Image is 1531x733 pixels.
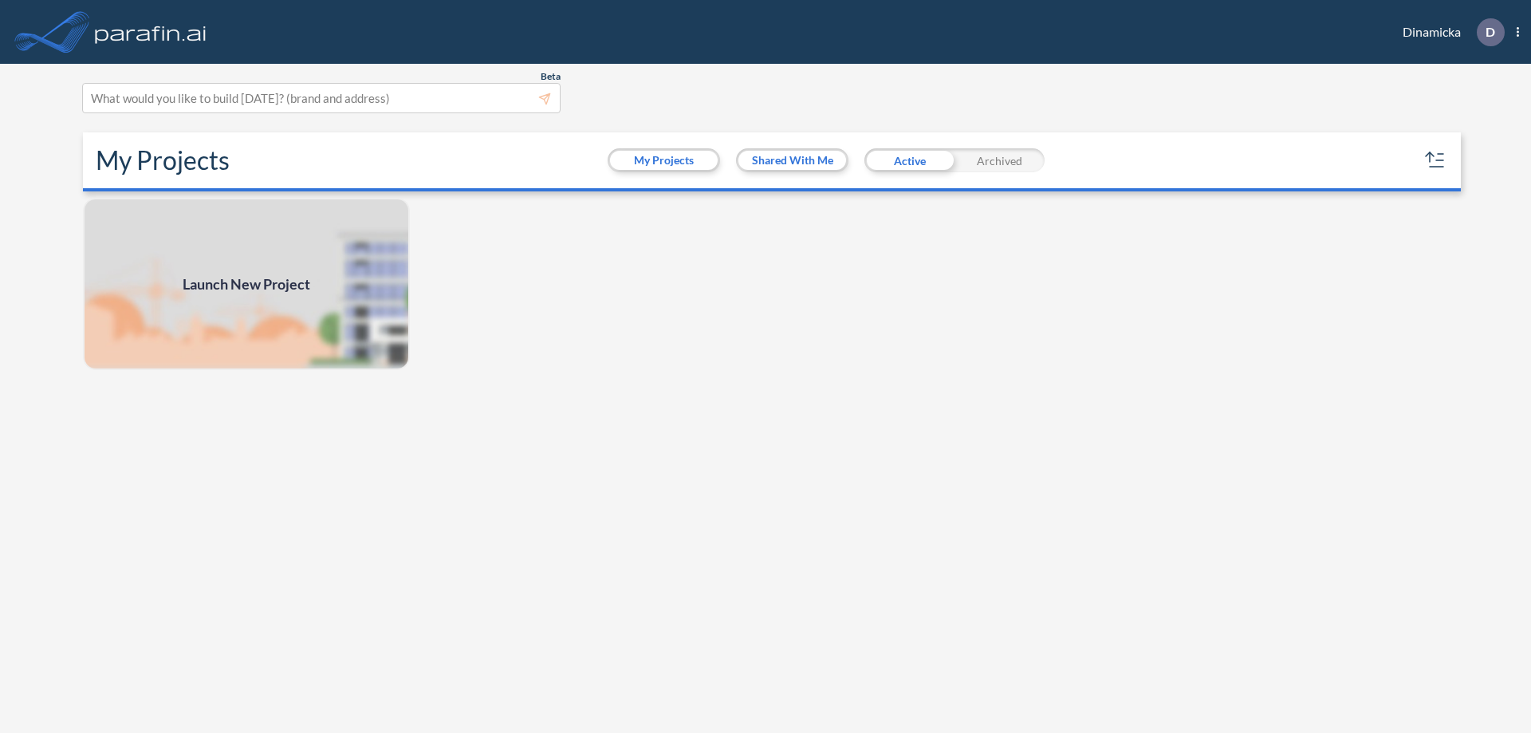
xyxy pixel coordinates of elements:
[183,274,310,295] span: Launch New Project
[738,151,846,170] button: Shared With Me
[1423,148,1448,173] button: sort
[83,198,410,370] a: Launch New Project
[954,148,1045,172] div: Archived
[610,151,718,170] button: My Projects
[1486,25,1495,39] p: D
[92,16,210,48] img: logo
[1379,18,1519,46] div: Dinamicka
[83,198,410,370] img: add
[541,70,561,83] span: Beta
[864,148,954,172] div: Active
[96,145,230,175] h2: My Projects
